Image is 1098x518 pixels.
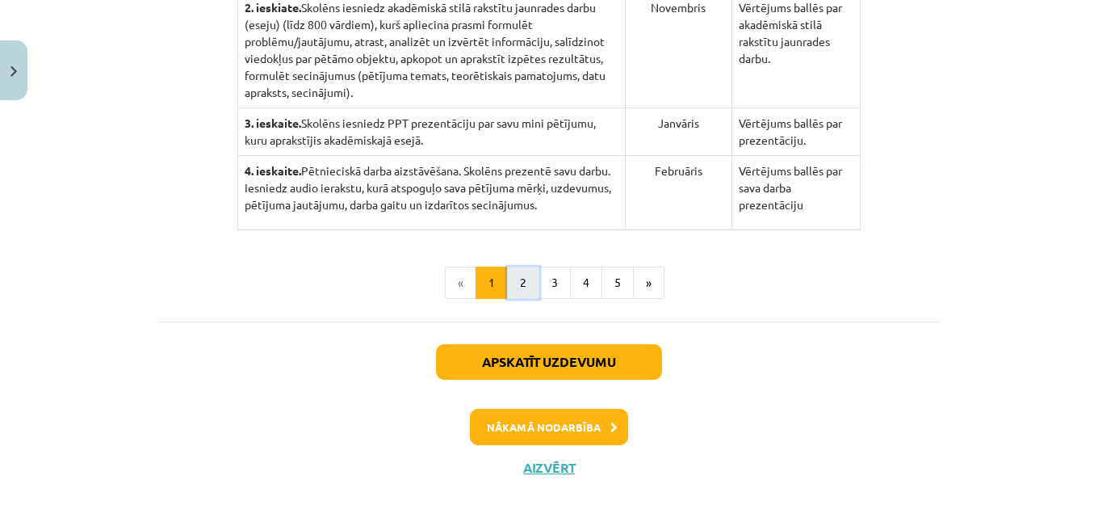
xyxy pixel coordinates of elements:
[10,66,17,77] img: icon-close-lesson-0947bae3869378f0d4975bcd49f059093ad1ed9edebbc8119c70593378902aed.svg
[539,267,571,299] button: 3
[470,409,628,446] button: Nākamā nodarbība
[601,267,634,299] button: 5
[245,162,618,213] p: Pētnieciskā darba aizstāvēšana. Skolēns prezentē savu darbu. Iesniedz audio ierakstu, kurā atspog...
[570,267,602,299] button: 4
[632,162,725,179] p: Februāris
[731,108,860,156] td: Vērtējums ballēs par prezentāciju.
[476,267,508,299] button: 1
[436,344,662,380] button: Apskatīt uzdevumu
[731,156,860,230] td: Vērtējums ballēs par sava darba prezentāciju
[245,116,301,130] strong: 3. ieskaite.
[633,267,664,299] button: »
[507,267,539,299] button: 2
[237,108,625,156] td: Skolēns iesniedz PPT prezentāciju par savu mini pētījumu, kuru aprakstījis akadēmiskajā esejā.
[625,108,731,156] td: Janvāris
[159,267,939,299] nav: Page navigation example
[245,163,301,178] strong: 4. ieskaite.
[518,460,580,476] button: Aizvērt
